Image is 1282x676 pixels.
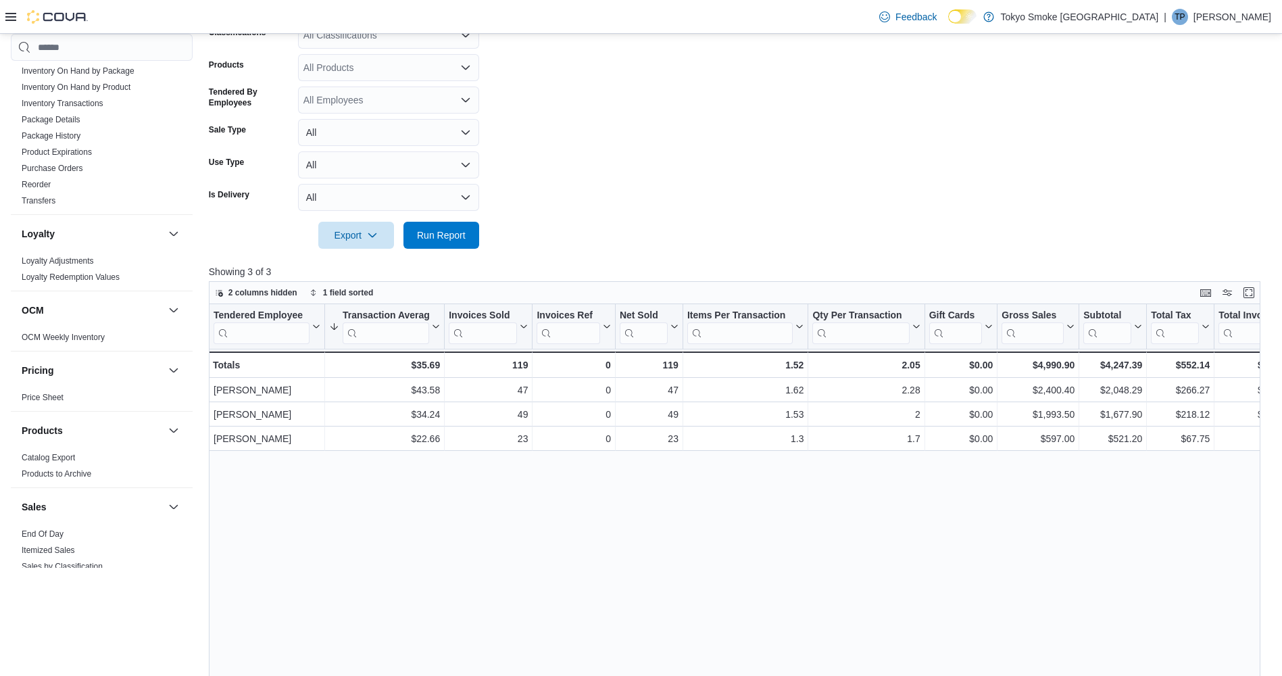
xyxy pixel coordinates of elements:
div: Tendered Employee [214,310,310,344]
label: Tendered By Employees [209,87,293,108]
h3: Sales [22,500,47,514]
div: 1.7 [812,431,920,447]
div: Qty Per Transaction [812,310,909,344]
div: [PERSON_NAME] [214,382,320,398]
h3: Pricing [22,364,53,377]
div: Subtotal [1083,310,1131,322]
span: Run Report [417,228,466,242]
h3: OCM [22,304,44,317]
a: Inventory Transactions [22,99,103,108]
div: $2,048.29 [1083,382,1142,398]
div: Transaction Average [343,310,429,322]
p: [PERSON_NAME] [1193,9,1271,25]
span: Sales by Classification [22,561,103,572]
div: Products [11,450,193,487]
div: $34.24 [329,406,440,422]
button: Items Per Transaction [687,310,804,344]
button: Invoices Ref [537,310,610,344]
button: Pricing [22,364,163,377]
span: Itemized Sales [22,545,75,556]
div: $552.14 [1151,357,1210,373]
div: OCM [11,329,193,351]
button: Tendered Employee [214,310,320,344]
div: [PERSON_NAME] [214,431,320,447]
div: $597.00 [1002,431,1075,447]
span: TP [1175,9,1185,25]
a: OCM Weekly Inventory [22,333,105,342]
a: Package Details [22,115,80,124]
div: $22.66 [329,431,440,447]
a: Catalog Export [22,453,75,462]
div: $67.75 [1151,431,1210,447]
div: Total Tax [1151,310,1199,322]
button: Pricing [166,362,182,379]
button: 2 columns hidden [209,285,303,301]
div: 47 [449,382,528,398]
button: Keyboard shortcuts [1198,285,1214,301]
p: Showing 3 of 3 [209,265,1271,279]
span: Inventory On Hand by Product [22,82,130,93]
button: All [298,119,479,146]
button: Sales [166,499,182,515]
div: Transaction Average [343,310,429,344]
a: Price Sheet [22,393,64,402]
button: Export [318,222,394,249]
img: Cova [27,10,88,24]
div: $266.27 [1151,382,1210,398]
button: Open list of options [460,95,471,105]
span: Purchase Orders [22,163,83,174]
div: 0 [537,357,610,373]
button: 1 field sorted [304,285,379,301]
span: End Of Day [22,529,64,539]
div: Invoices Sold [449,310,517,322]
div: Invoices Ref [537,310,599,322]
h3: Loyalty [22,227,55,241]
a: Product Expirations [22,147,92,157]
button: Gift Cards [929,310,993,344]
div: $35.69 [329,357,440,373]
div: Gross Sales [1002,310,1064,322]
div: 1.62 [687,382,804,398]
div: Qty Per Transaction [812,310,909,322]
label: Sale Type [209,124,246,135]
p: | [1164,9,1166,25]
button: Total Tax [1151,310,1210,344]
a: Loyalty Redemption Values [22,272,120,282]
button: Products [166,422,182,439]
span: Feedback [895,10,937,24]
button: OCM [166,302,182,318]
span: 1 field sorted [323,287,374,298]
div: $0.00 [929,382,993,398]
button: Sales [22,500,163,514]
div: $2,400.40 [1002,382,1075,398]
div: $521.20 [1083,431,1142,447]
button: Open list of options [460,30,471,41]
button: Display options [1219,285,1235,301]
button: OCM [22,304,163,317]
button: Invoices Sold [449,310,528,344]
div: Invoices Ref [537,310,599,344]
div: $0.00 [929,431,993,447]
button: Loyalty [22,227,163,241]
h3: Products [22,424,63,437]
label: Is Delivery [209,189,249,200]
span: OCM Weekly Inventory [22,332,105,343]
div: Net Sold [620,310,668,344]
span: Inventory Transactions [22,98,103,109]
a: Inventory On Hand by Product [22,82,130,92]
div: 1.53 [687,406,804,422]
a: Products to Archive [22,469,91,479]
a: End Of Day [22,529,64,539]
div: 0 [537,406,610,422]
div: $1,993.50 [1002,406,1075,422]
span: Export [326,222,386,249]
div: 49 [620,406,679,422]
div: $43.58 [329,382,440,398]
div: Inventory [11,14,193,214]
a: Loyalty Adjustments [22,256,94,266]
div: 119 [449,357,528,373]
span: Transfers [22,195,55,206]
div: Subtotal [1083,310,1131,344]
